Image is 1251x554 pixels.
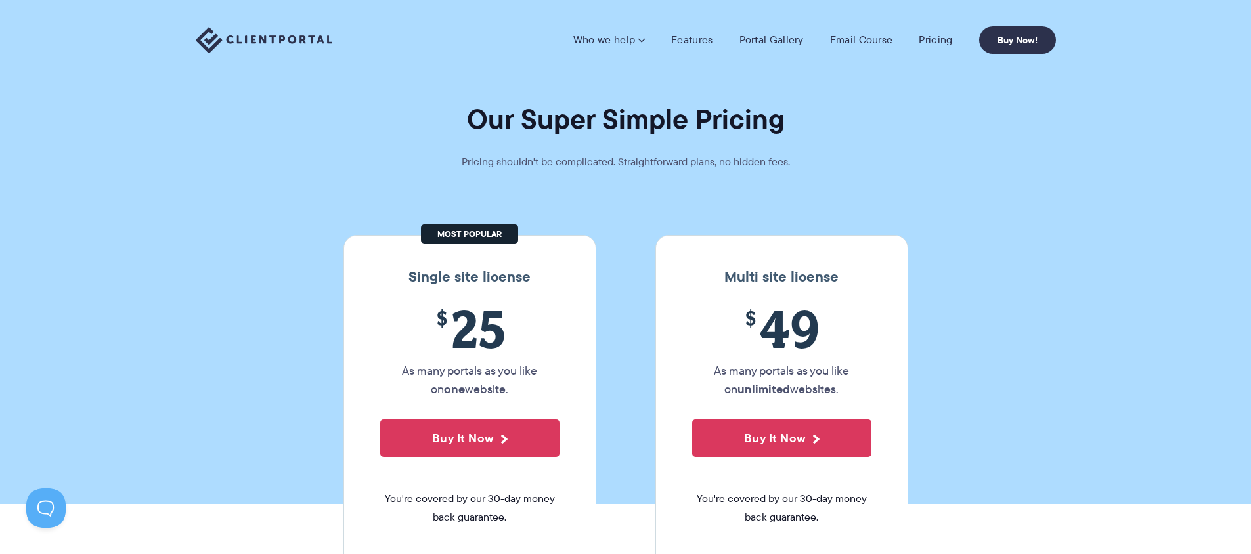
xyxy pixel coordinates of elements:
p: Pricing shouldn't be complicated. Straightforward plans, no hidden fees. [429,153,823,171]
strong: unlimited [737,380,790,398]
a: Features [671,33,713,47]
button: Buy It Now [380,419,560,457]
iframe: Toggle Customer Support [26,488,66,528]
span: You're covered by our 30-day money back guarantee. [692,490,871,526]
button: Buy It Now [692,419,871,457]
p: As many portals as you like on websites. [692,362,871,398]
span: You're covered by our 30-day money back guarantee. [380,490,560,526]
a: Pricing [919,33,952,47]
span: 49 [692,299,871,358]
a: Email Course [830,33,893,47]
a: Portal Gallery [739,33,804,47]
strong: one [444,380,465,398]
a: Buy Now! [979,26,1056,54]
p: As many portals as you like on website. [380,362,560,398]
span: 25 [380,299,560,358]
h3: Multi site license [669,268,894,286]
a: Who we help [573,33,645,47]
h3: Single site license [357,268,582,286]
